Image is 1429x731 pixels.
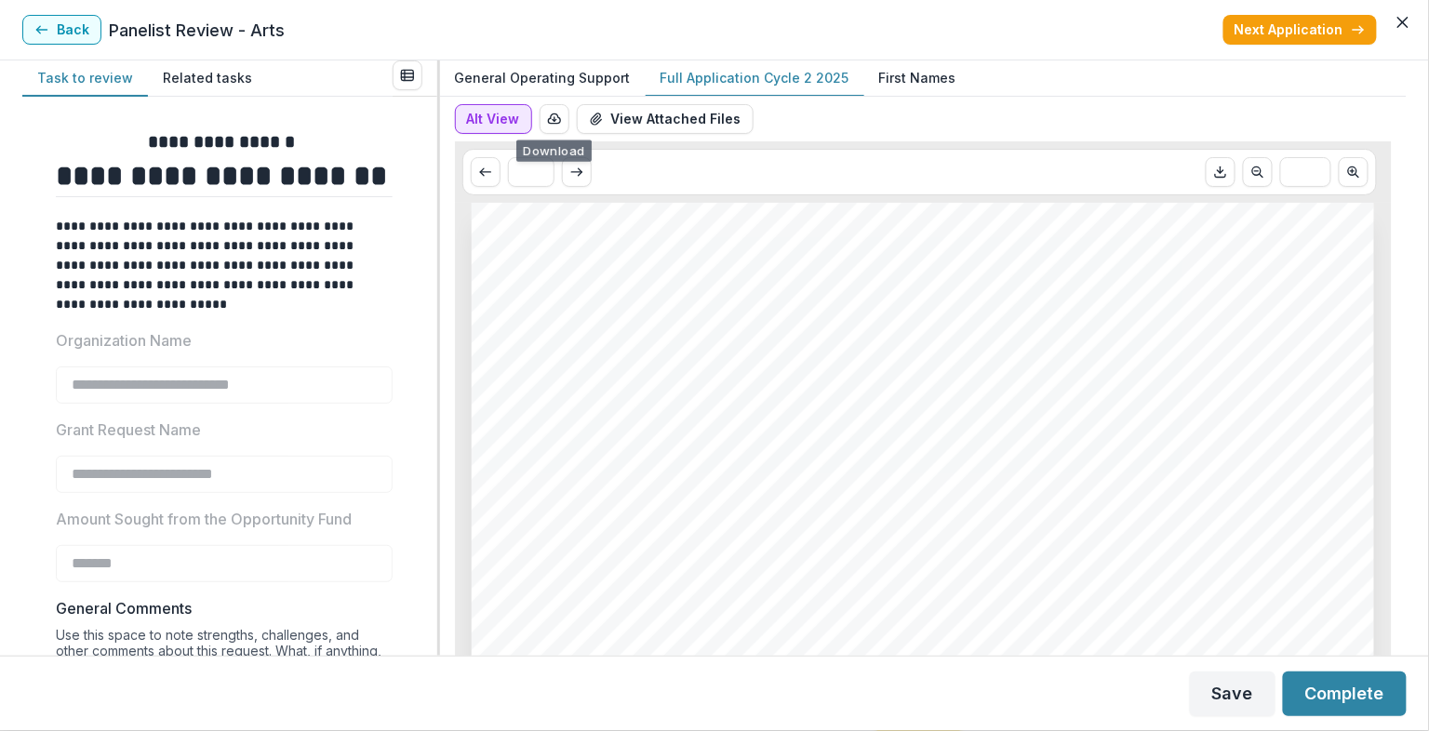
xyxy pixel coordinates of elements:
[879,68,956,87] p: First Names
[455,104,532,134] button: Alt View
[56,329,192,352] p: Organization Name
[527,516,636,538] span: Grant End:
[56,508,352,530] p: Amount Sought from the Opportunity Fund
[527,339,948,370] span: Touchstone Center for Crafts
[650,495,708,513] span: [DATE]
[562,157,592,187] button: Scroll to next page
[56,597,192,619] p: General Comments
[527,492,645,513] span: Grant Start:
[661,68,849,87] p: Full Application Cycle 2 2025
[527,541,708,563] span: Awarded Amount:
[1388,7,1418,37] button: Close
[577,104,754,134] button: View Attached Files
[109,18,285,43] p: Panelist Review - Arts
[695,567,803,586] span: Aug 27, 2025
[56,627,393,713] div: Use this space to note strengths, challenges, and other comments about this request. What, if any...
[527,565,689,587] span: Submitted Date:
[1283,671,1407,716] button: Complete
[687,471,921,489] span: Touchstone Center for Crafts
[1223,15,1377,45] button: Next Application
[527,418,838,442] span: General Operating Support
[1339,157,1369,187] button: Scroll to next page
[642,519,700,538] span: [DATE]
[1243,157,1273,187] button: Scroll to previous page
[455,68,631,87] p: General Operating Support
[1206,157,1235,187] button: Download PDF
[148,60,267,97] button: Related tasks
[56,419,201,441] p: Grant Request Name
[715,543,741,562] span: 0.0
[527,468,681,489] span: Nonprofit DBA:
[22,60,148,97] button: Task to review
[471,157,501,187] button: Scroll to previous page
[1190,671,1275,716] button: Save
[22,15,101,45] button: Back
[393,60,422,90] button: View all reviews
